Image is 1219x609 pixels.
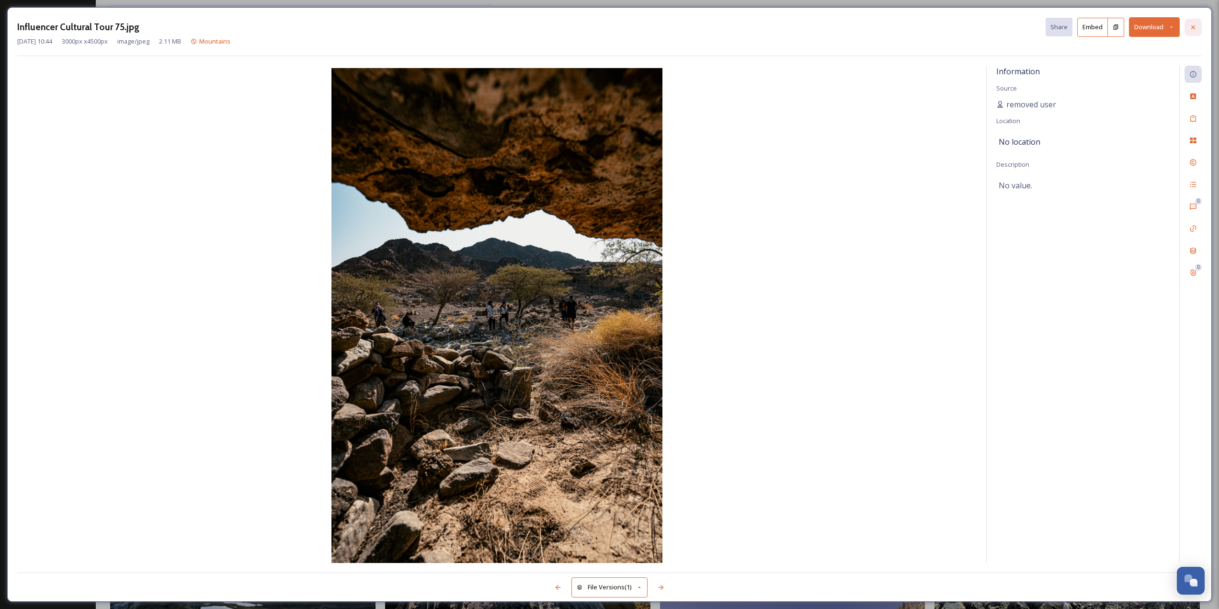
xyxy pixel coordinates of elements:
span: 2.11 MB [159,37,181,46]
span: Location [996,116,1020,125]
span: [DATE] 10:44 [17,37,52,46]
div: 0 [1195,264,1202,271]
span: image/jpeg [117,37,149,46]
button: File Versions(1) [571,577,648,597]
span: Information [996,66,1040,77]
span: 3000 px x 4500 px [62,37,108,46]
button: Share [1046,18,1072,36]
span: Source [996,84,1017,92]
span: Description [996,160,1029,169]
button: Download [1129,17,1180,37]
span: Mountains [199,37,230,46]
h3: Influencer Cultural Tour 75.jpg [17,20,139,34]
button: Open Chat [1177,567,1205,595]
span: removed user [1006,99,1056,110]
span: No value. [999,180,1032,191]
img: 7DB686F9-AA97-49E8-B3711182B0490657.jpg [17,68,977,565]
div: 0 [1195,198,1202,205]
button: Embed [1077,18,1108,37]
span: No location [999,136,1040,148]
